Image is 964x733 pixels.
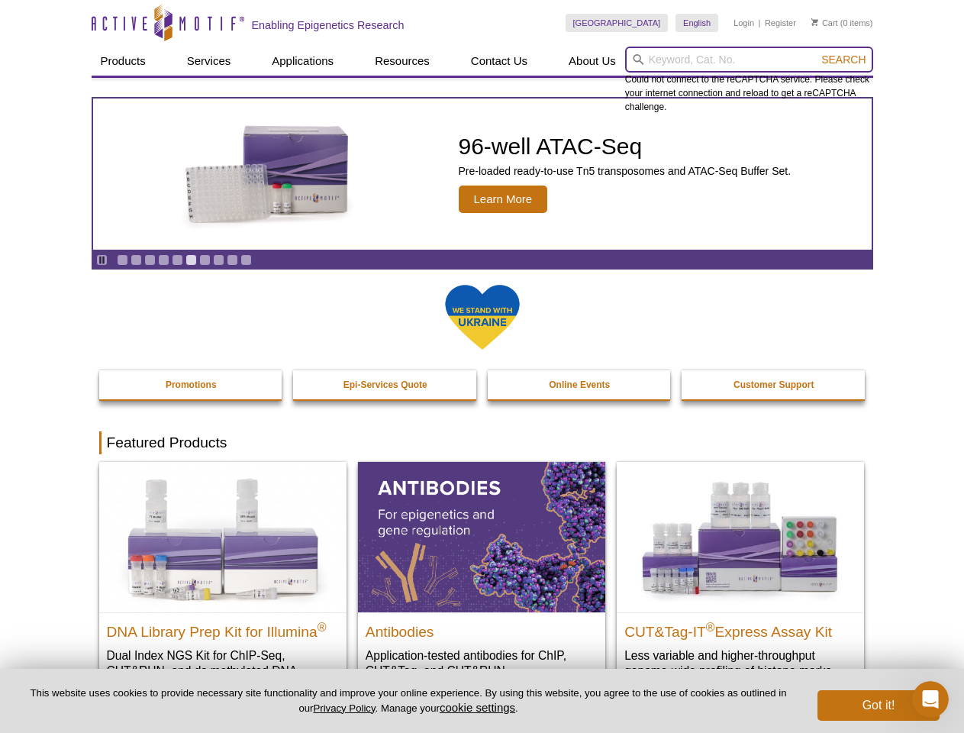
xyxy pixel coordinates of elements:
a: Privacy Policy [313,702,375,714]
p: This website uses cookies to provide necessary site functionality and improve your online experie... [24,686,792,715]
h2: 96-well ATAC-Seq [459,135,792,158]
a: [GEOGRAPHIC_DATA] [566,14,669,32]
a: Contact Us [462,47,537,76]
a: Go to slide 5 [172,254,183,266]
a: Applications [263,47,343,76]
a: Go to slide 10 [240,254,252,266]
button: Search [817,53,870,66]
h2: DNA Library Prep Kit for Illumina [107,617,339,640]
input: Keyword, Cat. No. [625,47,873,73]
a: English [675,14,718,32]
a: Customer Support [682,370,866,399]
sup: ® [706,620,715,633]
img: All Antibodies [358,462,605,612]
img: DNA Library Prep Kit for Illumina [99,462,347,612]
a: Login [733,18,754,28]
iframe: Intercom live chat [912,681,949,718]
strong: Promotions [166,379,217,390]
span: Learn More [459,186,548,213]
a: Go to slide 7 [199,254,211,266]
button: Got it! [817,690,940,721]
span: Search [821,53,866,66]
h2: Enabling Epigenetics Research [252,18,405,32]
a: Go to slide 4 [158,254,169,266]
a: Promotions [99,370,284,399]
p: Less variable and higher-throughput genome-wide profiling of histone marks​. [624,647,856,679]
img: Your Cart [811,18,818,26]
a: Go to slide 2 [131,254,142,266]
a: Go to slide 9 [227,254,238,266]
a: Toggle autoplay [96,254,108,266]
a: Epi-Services Quote [293,370,478,399]
a: Go to slide 3 [144,254,156,266]
sup: ® [318,620,327,633]
strong: Epi-Services Quote [343,379,427,390]
img: CUT&Tag-IT® Express Assay Kit [617,462,864,612]
a: Register [765,18,796,28]
p: Pre-loaded ready-to-use Tn5 transposomes and ATAC-Seq Buffer Set. [459,164,792,178]
a: DNA Library Prep Kit for Illumina DNA Library Prep Kit for Illumina® Dual Index NGS Kit for ChIP-... [99,462,347,709]
strong: Online Events [549,379,610,390]
a: Services [178,47,240,76]
a: CUT&Tag-IT® Express Assay Kit CUT&Tag-IT®Express Assay Kit Less variable and higher-throughput ge... [617,462,864,693]
a: Go to slide 8 [213,254,224,266]
li: | [759,14,761,32]
a: All Antibodies Antibodies Application-tested antibodies for ChIP, CUT&Tag, and CUT&RUN. [358,462,605,693]
div: Could not connect to the reCAPTCHA service. Please check your internet connection and reload to g... [625,47,873,114]
a: Go to slide 6 [185,254,197,266]
li: (0 items) [811,14,873,32]
p: Application-tested antibodies for ChIP, CUT&Tag, and CUT&RUN. [366,647,598,679]
a: Active Motif Kit photo 96-well ATAC-Seq Pre-loaded ready-to-use Tn5 transposomes and ATAC-Seq Buf... [93,98,872,250]
img: We Stand With Ukraine [444,283,521,351]
p: Dual Index NGS Kit for ChIP-Seq, CUT&RUN, and ds methylated DNA assays. [107,647,339,694]
a: About Us [559,47,625,76]
img: Active Motif Kit photo [172,117,363,231]
strong: Customer Support [733,379,814,390]
button: cookie settings [440,701,515,714]
h2: Antibodies [366,617,598,640]
h2: CUT&Tag-IT Express Assay Kit [624,617,856,640]
a: Resources [366,47,439,76]
h2: Featured Products [99,431,866,454]
article: 96-well ATAC-Seq [93,98,872,250]
a: Cart [811,18,838,28]
a: Products [92,47,155,76]
a: Online Events [488,370,672,399]
a: Go to slide 1 [117,254,128,266]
